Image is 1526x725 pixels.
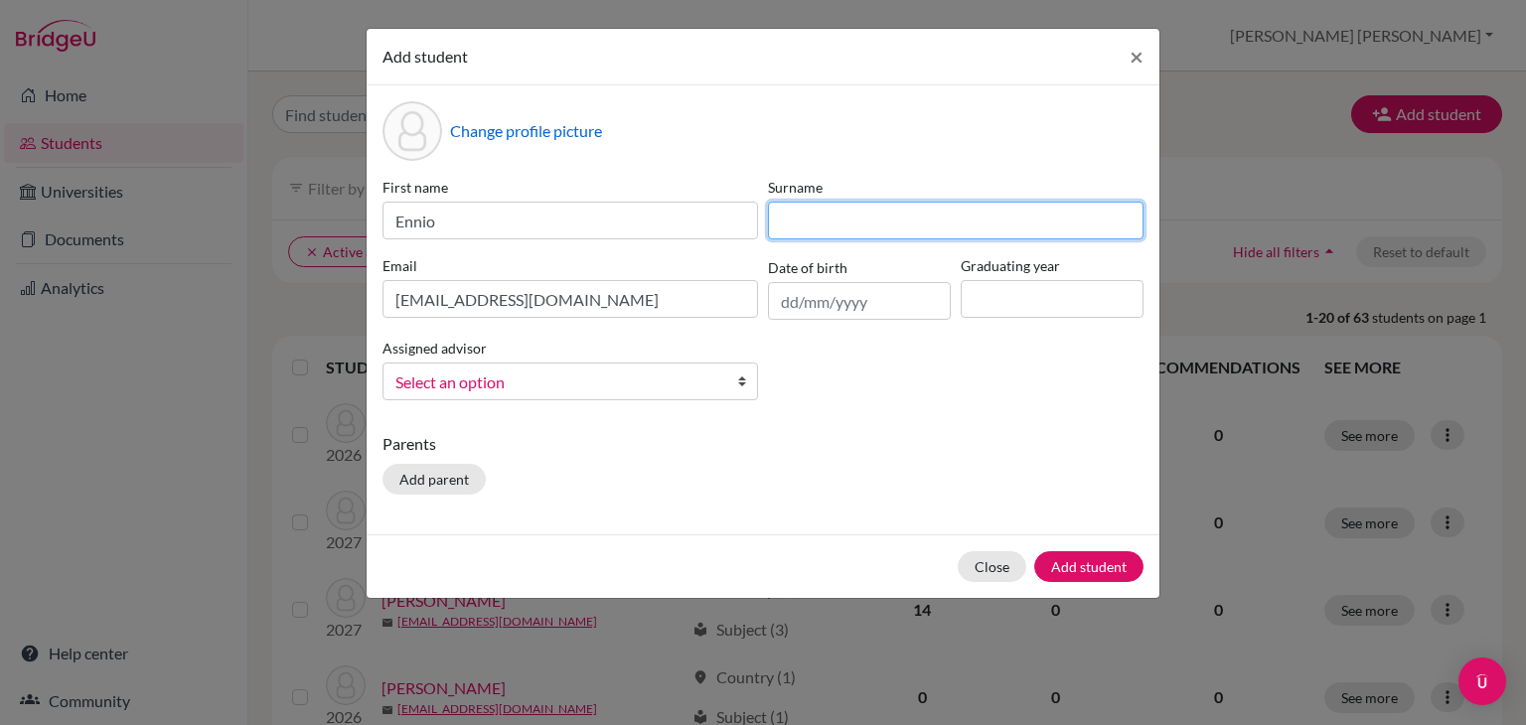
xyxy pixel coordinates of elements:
[382,177,758,198] label: First name
[395,369,719,395] span: Select an option
[961,255,1144,276] label: Graduating year
[768,257,847,278] label: Date of birth
[1130,42,1144,71] span: ×
[768,282,951,320] input: dd/mm/yyyy
[382,47,468,66] span: Add student
[1114,29,1159,84] button: Close
[958,551,1026,582] button: Close
[382,338,487,359] label: Assigned advisor
[768,177,1144,198] label: Surname
[382,464,486,495] button: Add parent
[382,255,758,276] label: Email
[382,101,442,161] div: Profile picture
[382,432,1144,456] p: Parents
[1458,657,1506,705] div: Open Intercom Messenger
[1034,551,1144,582] button: Add student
